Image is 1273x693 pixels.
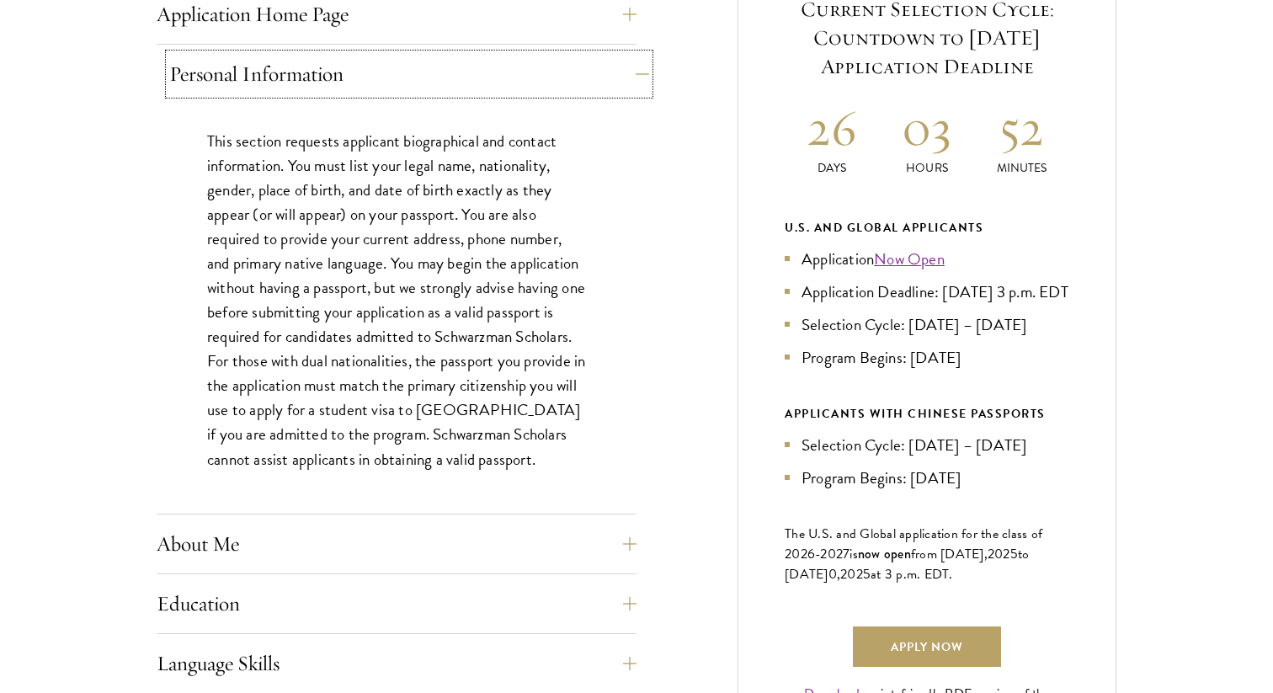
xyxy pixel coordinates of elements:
a: Now Open [874,247,945,271]
span: 5 [1010,544,1018,564]
span: 202 [840,564,863,584]
span: is [850,544,858,564]
span: now open [858,544,911,563]
button: Personal Information [169,54,649,94]
li: Program Begins: [DATE] [785,466,1069,490]
span: , [837,564,840,584]
li: Application [785,247,1069,271]
h2: 26 [785,96,880,159]
button: About Me [157,524,636,564]
span: The U.S. and Global application for the class of 202 [785,524,1042,564]
span: from [DATE], [911,544,988,564]
button: Education [157,584,636,624]
h2: 52 [974,96,1069,159]
p: Hours [880,159,975,177]
li: Program Begins: [DATE] [785,345,1069,370]
p: This section requests applicant biographical and contact information. You must list your legal na... [207,129,586,472]
div: U.S. and Global Applicants [785,217,1069,238]
span: to [DATE] [785,544,1029,584]
span: 202 [988,544,1010,564]
p: Days [785,159,880,177]
span: 0 [828,564,837,584]
span: at 3 p.m. EDT. [871,564,953,584]
h2: 03 [880,96,975,159]
li: Selection Cycle: [DATE] – [DATE] [785,312,1069,337]
a: Apply Now [853,626,1001,667]
div: APPLICANTS WITH CHINESE PASSPORTS [785,403,1069,424]
span: -202 [815,544,843,564]
button: Language Skills [157,643,636,684]
li: Selection Cycle: [DATE] – [DATE] [785,433,1069,457]
span: 5 [863,564,871,584]
span: 7 [843,544,850,564]
p: Minutes [974,159,1069,177]
li: Application Deadline: [DATE] 3 p.m. EDT [785,280,1069,304]
span: 6 [807,544,815,564]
